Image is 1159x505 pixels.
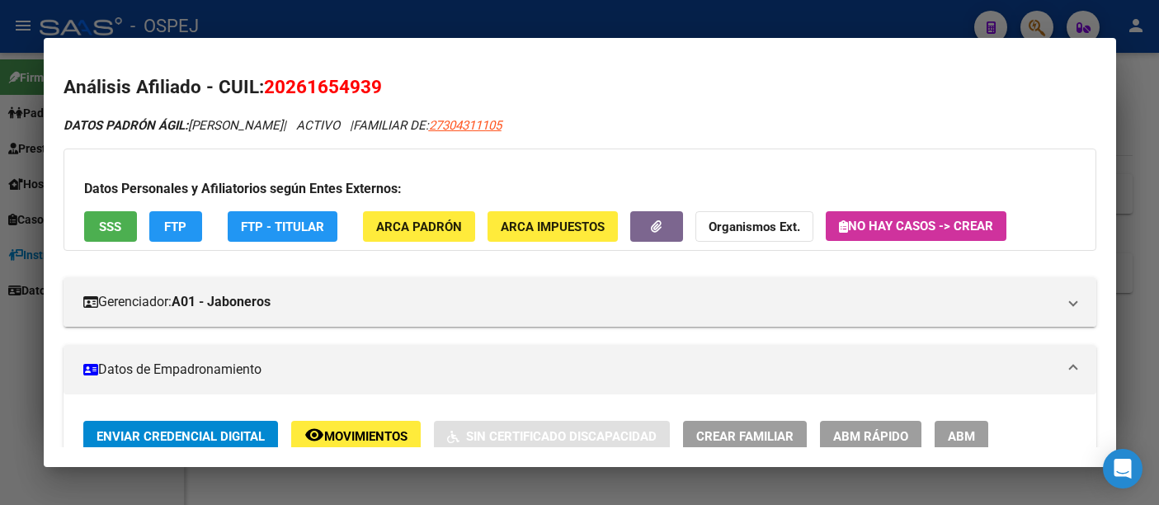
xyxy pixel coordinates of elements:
mat-panel-title: Datos de Empadronamiento [83,360,1057,380]
mat-panel-title: Gerenciador: [83,292,1057,312]
strong: A01 - Jaboneros [172,292,271,312]
span: Movimientos [324,429,408,444]
span: ABM [948,429,975,444]
span: SSS [99,219,121,234]
button: ABM [935,421,988,451]
button: ABM Rápido [820,421,921,451]
h3: Datos Personales y Afiliatorios según Entes Externos: [84,179,1076,199]
mat-expansion-panel-header: Datos de Empadronamiento [64,345,1096,394]
button: Crear Familiar [683,421,807,451]
button: FTP [149,211,202,242]
button: Sin Certificado Discapacidad [434,421,670,451]
h2: Análisis Afiliado - CUIL: [64,73,1096,101]
mat-icon: remove_red_eye [304,425,324,445]
span: FAMILIAR DE: [353,118,502,133]
button: Enviar Credencial Digital [83,421,278,451]
div: Open Intercom Messenger [1103,449,1143,488]
button: Organismos Ext. [695,211,813,242]
span: 27304311105 [429,118,502,133]
button: SSS [84,211,137,242]
span: ARCA Impuestos [501,219,605,234]
span: Enviar Credencial Digital [97,429,265,444]
span: No hay casos -> Crear [839,219,993,234]
strong: Organismos Ext. [709,219,800,234]
button: ARCA Impuestos [488,211,618,242]
span: FTP [164,219,186,234]
span: Sin Certificado Discapacidad [466,429,657,444]
span: [PERSON_NAME] [64,118,283,133]
button: No hay casos -> Crear [826,211,1006,241]
strong: DATOS PADRÓN ÁGIL: [64,118,188,133]
mat-expansion-panel-header: Gerenciador:A01 - Jaboneros [64,277,1096,327]
span: ARCA Padrón [376,219,462,234]
span: ABM Rápido [833,429,908,444]
span: FTP - Titular [241,219,324,234]
span: Crear Familiar [696,429,794,444]
button: ARCA Padrón [363,211,475,242]
button: Movimientos [291,421,421,451]
i: | ACTIVO | [64,118,502,133]
span: 20261654939 [264,76,382,97]
button: FTP - Titular [228,211,337,242]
